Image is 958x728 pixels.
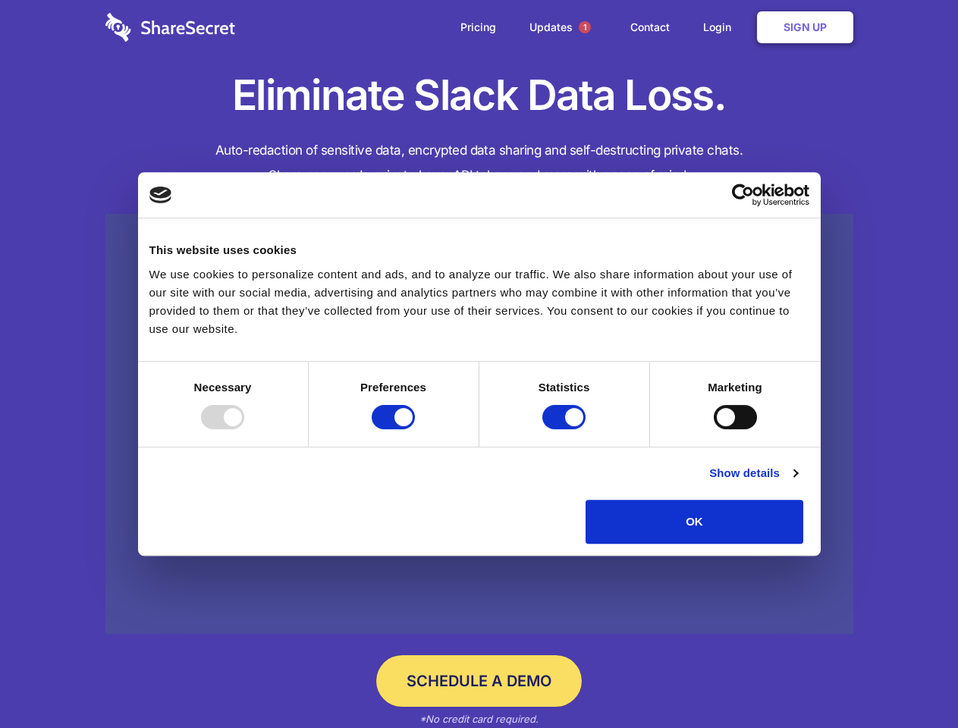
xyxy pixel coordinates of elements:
a: Login [688,4,754,51]
img: logo [149,187,172,203]
strong: Preferences [360,381,426,394]
a: Schedule a Demo [376,655,582,707]
a: Usercentrics Cookiebot - opens in a new window [677,184,809,206]
strong: Necessary [194,381,252,394]
span: 1 [579,21,591,33]
h1: Eliminate Slack Data Loss. [105,68,853,123]
a: Sign Up [757,11,853,43]
a: Pricing [445,4,511,51]
a: Show details [709,464,797,482]
strong: Statistics [539,381,590,394]
h4: Auto-redaction of sensitive data, encrypted data sharing and self-destructing private chats. Shar... [105,138,853,188]
img: logo-wordmark-white-trans-d4663122ce5f474addd5e946df7df03e33cb6a1c49d2221995e7729f52c070b2.svg [105,13,235,42]
a: Contact [615,4,685,51]
a: Wistia video thumbnail [105,214,853,635]
em: *No credit card required. [419,713,539,725]
strong: Marketing [708,381,762,394]
div: This website uses cookies [149,241,809,259]
button: OK [586,500,803,544]
div: We use cookies to personalize content and ads, and to analyze our traffic. We also share informat... [149,265,809,338]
